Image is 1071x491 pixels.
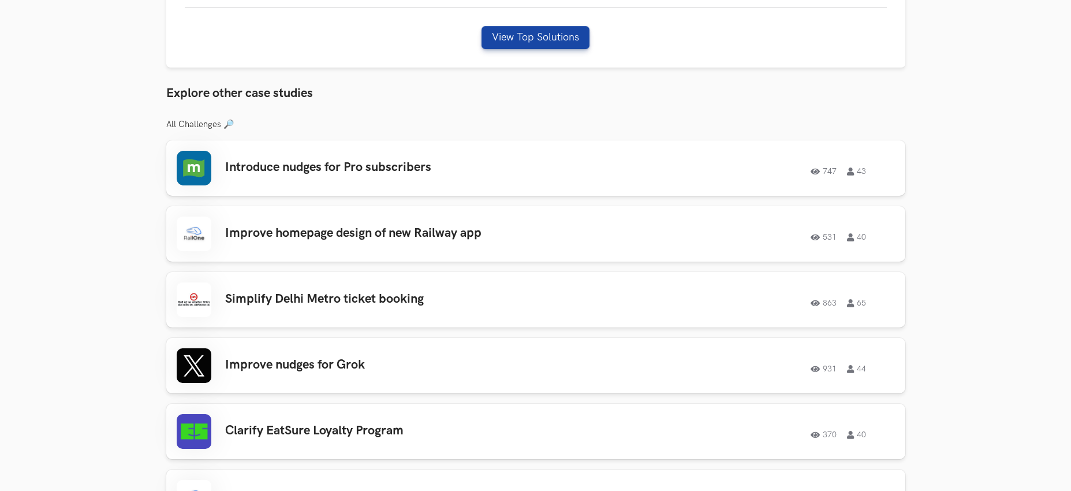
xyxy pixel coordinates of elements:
[811,233,837,241] span: 531
[811,365,837,373] span: 931
[225,292,553,307] h3: Simplify Delhi Metro ticket booking
[847,168,866,176] span: 43
[482,26,589,49] button: View Top Solutions
[166,404,905,459] a: Clarify EatSure Loyalty Program37040
[225,226,553,241] h3: Improve homepage design of new Railway app
[166,120,905,130] h3: All Challenges 🔎
[166,272,905,328] a: Simplify Delhi Metro ticket booking86365
[847,365,866,373] span: 44
[811,168,837,176] span: 747
[225,160,553,175] h3: Introduce nudges for Pro subscribers
[225,423,553,438] h3: Clarify EatSure Loyalty Program
[225,358,553,373] h3: Improve nudges for Grok
[811,431,837,439] span: 370
[847,233,866,241] span: 40
[166,140,905,196] a: Introduce nudges for Pro subscribers74743
[847,299,866,307] span: 65
[811,299,837,307] span: 863
[166,338,905,393] a: Improve nudges for Grok93144
[166,86,905,101] h3: Explore other case studies
[847,431,866,439] span: 40
[166,206,905,262] a: Improve homepage design of new Railway app53140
